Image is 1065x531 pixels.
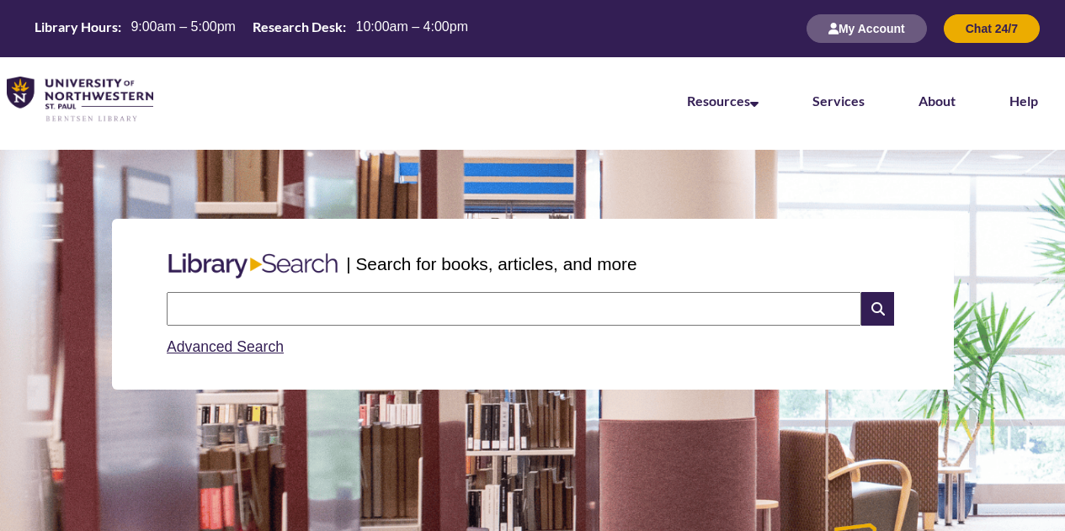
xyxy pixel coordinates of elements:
a: Hours Today [28,18,475,40]
i: Search [861,292,893,326]
a: Chat 24/7 [944,21,1040,35]
table: Hours Today [28,18,475,39]
a: Services [812,93,865,109]
span: 10:00am – 4:00pm [356,19,468,34]
p: | Search for books, articles, and more [346,251,636,277]
img: UNWSP Library Logo [7,77,153,123]
th: Library Hours: [28,18,124,36]
button: My Account [807,14,927,43]
a: My Account [807,21,927,35]
a: About [919,93,956,109]
button: Chat 24/7 [944,14,1040,43]
a: Resources [687,93,759,109]
a: Advanced Search [167,338,284,355]
th: Research Desk: [246,18,349,36]
span: 9:00am – 5:00pm [130,19,236,34]
a: Help [1009,93,1038,109]
img: Libary Search [160,247,346,285]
